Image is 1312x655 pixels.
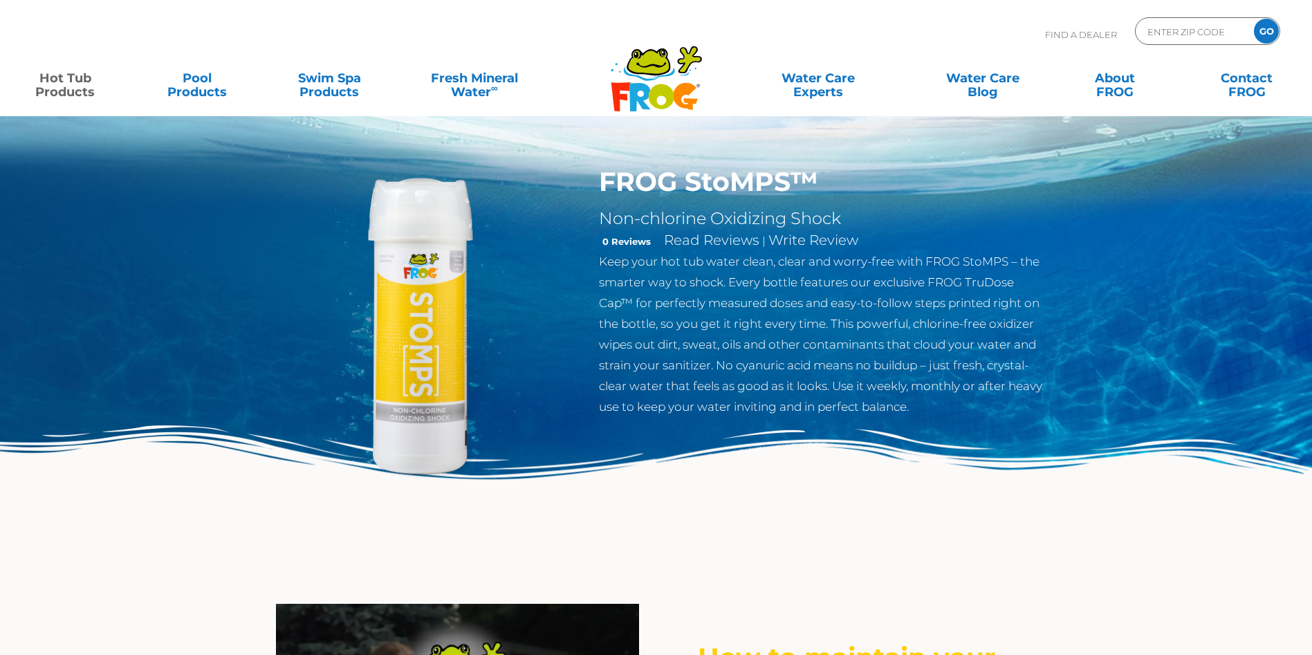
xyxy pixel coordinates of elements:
a: Fresh MineralWater∞ [410,64,539,92]
img: Frog Products Logo [603,28,710,112]
a: ContactFROG [1195,64,1298,92]
p: Find A Dealer [1045,17,1117,52]
a: Water CareExperts [735,64,902,92]
a: Water CareBlog [931,64,1034,92]
input: GO [1254,19,1279,44]
sup: ∞ [491,82,498,93]
strong: 0 Reviews [602,236,651,247]
a: Hot TubProducts [14,64,117,92]
span: | [762,234,766,248]
img: StoMPS-Hot-Tub-Swim-Spa-Support-Chemicals-500x500-1.png [262,166,579,483]
a: Write Review [768,232,858,248]
a: PoolProducts [146,64,249,92]
a: AboutFROG [1063,64,1166,92]
h1: FROG StoMPS™ [599,166,1051,198]
a: Swim SpaProducts [278,64,381,92]
p: Keep your hot tub water clean, clear and worry-free with FROG StoMPS – the smarter way to shock. ... [599,251,1051,417]
h2: Non-chlorine Oxidizing Shock [599,208,1051,229]
a: Read Reviews [664,232,759,248]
